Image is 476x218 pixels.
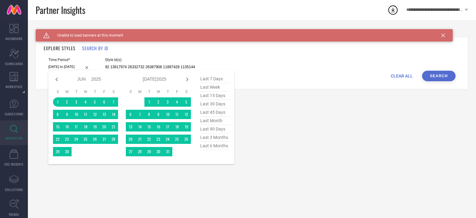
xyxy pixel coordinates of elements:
h1: SEARCH BY ID [82,45,108,51]
td: Tue Jul 01 2025 [144,97,154,107]
td: Sat Jun 28 2025 [109,135,118,144]
td: Thu Jul 10 2025 [163,110,172,119]
td: Sun Jul 06 2025 [126,110,135,119]
span: last 15 days [199,91,230,100]
span: CDC INSIGHTS [4,162,24,167]
input: Select time period [48,64,91,70]
td: Tue Jun 17 2025 [72,122,81,131]
span: Partner Insights [36,4,85,16]
td: Wed Jun 18 2025 [81,122,90,131]
td: Sun Jul 13 2025 [126,122,135,131]
td: Sun Jun 15 2025 [53,122,62,131]
td: Mon Jun 16 2025 [62,122,72,131]
span: Time Period* [48,58,91,62]
td: Thu Jun 19 2025 [90,122,99,131]
th: Friday [172,89,182,94]
div: Back TO Dashboard [36,29,468,34]
span: last 90 days [199,125,230,133]
th: Sunday [53,89,62,94]
td: Tue Jul 29 2025 [144,147,154,156]
td: Sun Jul 27 2025 [126,147,135,156]
td: Fri Jul 04 2025 [172,97,182,107]
td: Wed Jul 16 2025 [154,122,163,131]
td: Mon Jul 28 2025 [135,147,144,156]
td: Mon Jun 02 2025 [62,97,72,107]
td: Tue Jul 15 2025 [144,122,154,131]
span: last 6 months [199,142,230,150]
div: Open download list [387,4,399,16]
td: Mon Jun 30 2025 [62,147,72,156]
div: Previous month [53,76,60,83]
h1: EXPLORE STYLES [44,45,76,51]
th: Thursday [163,89,172,94]
td: Mon Jun 09 2025 [62,110,72,119]
td: Thu Jun 05 2025 [90,97,99,107]
span: last 7 days [199,75,230,83]
input: Enter comma separated style ids e.g. 12345, 67890 [105,64,195,71]
span: last 30 days [199,100,230,108]
span: last week [199,83,230,91]
span: COLLECTIONS [5,187,23,192]
td: Wed Jul 30 2025 [154,147,163,156]
td: Wed Jun 11 2025 [81,110,90,119]
td: Wed Jun 25 2025 [81,135,90,144]
th: Tuesday [72,89,81,94]
td: Wed Jun 04 2025 [81,97,90,107]
span: TRENDS [9,212,19,217]
td: Sun Jun 01 2025 [53,97,62,107]
span: INSPIRATION [5,136,23,140]
td: Tue Jun 24 2025 [72,135,81,144]
td: Thu Jul 03 2025 [163,97,172,107]
span: CLEAR ALL [391,73,413,78]
td: Tue Jun 03 2025 [72,97,81,107]
td: Thu Jul 17 2025 [163,122,172,131]
th: Friday [99,89,109,94]
td: Sat Jul 19 2025 [182,122,191,131]
td: Fri Jun 13 2025 [99,110,109,119]
span: DASHBOARD [6,36,22,41]
button: Search [422,71,456,81]
td: Tue Jul 22 2025 [144,135,154,144]
td: Sat Jul 12 2025 [182,110,191,119]
th: Monday [135,89,144,94]
td: Sat Jun 07 2025 [109,97,118,107]
th: Tuesday [144,89,154,94]
td: Thu Jul 24 2025 [163,135,172,144]
th: Thursday [90,89,99,94]
span: Style Id(s) [105,58,195,62]
td: Sat Jul 26 2025 [182,135,191,144]
td: Sat Jul 05 2025 [182,97,191,107]
span: last month [199,117,230,125]
td: Mon Jul 14 2025 [135,122,144,131]
td: Sun Jun 29 2025 [53,147,62,156]
th: Wednesday [154,89,163,94]
td: Mon Jun 23 2025 [62,135,72,144]
td: Mon Jul 21 2025 [135,135,144,144]
td: Thu Jun 12 2025 [90,110,99,119]
td: Wed Jul 23 2025 [154,135,163,144]
td: Thu Jul 31 2025 [163,147,172,156]
th: Sunday [126,89,135,94]
span: SUGGESTIONS [5,112,24,116]
span: WORKSPACE [6,84,23,89]
td: Fri Jul 18 2025 [172,122,182,131]
td: Mon Jul 07 2025 [135,110,144,119]
td: Fri Jul 11 2025 [172,110,182,119]
td: Fri Jun 20 2025 [99,122,109,131]
th: Saturday [109,89,118,94]
span: Unable to load banners at this moment [50,33,123,38]
th: Saturday [182,89,191,94]
td: Sun Jul 20 2025 [126,135,135,144]
td: Sun Jun 22 2025 [53,135,62,144]
td: Thu Jun 26 2025 [90,135,99,144]
td: Sat Jun 14 2025 [109,110,118,119]
span: last 45 days [199,108,230,117]
td: Tue Jul 08 2025 [144,110,154,119]
td: Sun Jun 08 2025 [53,110,62,119]
td: Sat Jun 21 2025 [109,122,118,131]
span: SCORECARDS [5,61,23,66]
th: Monday [62,89,72,94]
td: Tue Jun 10 2025 [72,110,81,119]
td: Fri Jun 06 2025 [99,97,109,107]
td: Wed Jul 02 2025 [154,97,163,107]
